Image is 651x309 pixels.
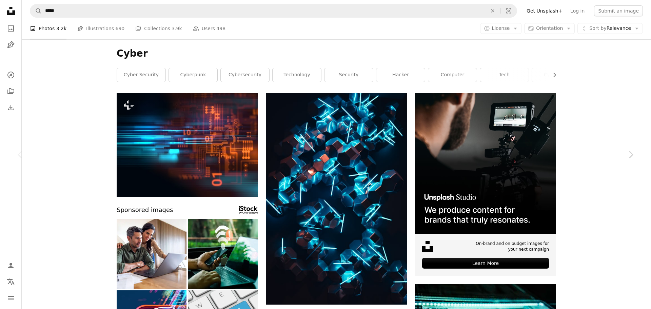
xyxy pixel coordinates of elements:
a: security [324,68,373,82]
a: Explore [4,68,18,82]
a: Illustrations [4,38,18,52]
a: cyberpunk [169,68,217,82]
span: 498 [216,25,225,32]
a: Collections 3.9k [135,18,182,39]
a: hacker [376,68,425,82]
button: Submit an image [594,5,643,16]
a: Download History [4,101,18,114]
img: file-1715652217532-464736461acbimage [415,93,556,234]
form: Find visuals sitewide [30,4,517,18]
a: Get Unsplash+ [522,5,566,16]
span: License [492,25,510,31]
a: Collections [4,84,18,98]
span: 3.9k [172,25,182,32]
a: tech [480,68,529,82]
a: Log in / Sign up [4,259,18,272]
a: cybersecurity [221,68,269,82]
img: Loving couple organizing their home finances [117,219,186,289]
button: Language [4,275,18,289]
div: Learn More [422,258,549,269]
span: Sponsored images [117,205,173,215]
button: Orientation [524,23,575,34]
button: scroll list to the right [548,68,556,82]
h1: Cyber [117,47,556,60]
a: technology [273,68,321,82]
img: file-1631678316303-ed18b8b5cb9cimage [422,241,433,252]
a: computer [428,68,477,82]
button: Visual search [500,4,517,17]
a: Log in [566,5,589,16]
span: Relevance [589,25,631,32]
a: cyber security [117,68,165,82]
a: Illustrations 690 [77,18,124,39]
a: Next [610,122,651,187]
a: Photos [4,22,18,35]
span: Orientation [536,25,563,31]
a: blue and white abstract art [266,195,407,201]
button: Clear [485,4,500,17]
a: Users 498 [193,18,225,39]
a: blue geometric abstract technology and science background [117,142,258,148]
img: blue geometric abstract technology and science background [117,93,258,197]
img: Person Holding Smartphone and Laptop with Wi-Fi Connection Error Warning in Modern Workplace. Int... [188,219,258,289]
span: 690 [116,25,125,32]
img: blue and white abstract art [266,93,407,305]
a: cyber city [532,68,580,82]
button: Sort byRelevance [577,23,643,34]
button: Menu [4,291,18,305]
button: License [480,23,522,34]
span: On-brand and on budget images for your next campaign [471,241,549,252]
a: On-brand and on budget images for your next campaignLearn More [415,93,556,276]
button: Search Unsplash [30,4,42,17]
span: Sort by [589,25,606,31]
